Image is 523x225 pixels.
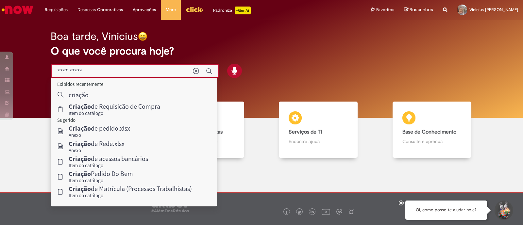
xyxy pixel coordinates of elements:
img: logo_footer_naosei.png [348,209,354,215]
p: +GenAi [235,7,251,14]
span: Vinicius [PERSON_NAME] [469,7,518,12]
img: logo_footer_linkedin.png [311,210,314,214]
span: Favoritos [376,7,394,13]
img: logo_footer_youtube.png [322,207,330,216]
a: Rascunhos [404,7,433,13]
p: Encontre ajuda [289,138,348,145]
a: Base de Conhecimento Consulte e aprenda [375,102,489,158]
img: logo_footer_facebook.png [285,211,288,214]
span: Rascunhos [410,7,433,13]
b: Serviços de TI [289,129,322,135]
span: Despesas Corporativas [77,7,123,13]
img: logo_footer_workplace.png [336,209,342,215]
span: Aprovações [133,7,156,13]
p: Consulte e aprenda [402,138,462,145]
img: happy-face.png [138,32,147,41]
img: logo_footer_twitter.png [298,211,301,214]
img: click_logo_yellow_360x200.png [186,5,203,14]
a: Serviços de TI Encontre ajuda [261,102,375,158]
h2: O que você procura hoje? [51,45,472,57]
a: Tirar dúvidas Tirar dúvidas com Lupi Assist e Gen Ai [34,102,148,158]
button: Iniciar Conversa de Suporte [494,201,513,220]
b: Catálogo de Ofertas [175,129,223,135]
div: Oi, como posso te ajudar hoje? [405,201,487,220]
img: ServiceNow [1,3,34,16]
span: More [166,7,176,13]
div: Padroniza [213,7,251,14]
b: Base de Conhecimento [402,129,456,135]
span: Requisições [45,7,68,13]
h2: Boa tarde, Vinicius [51,31,138,42]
